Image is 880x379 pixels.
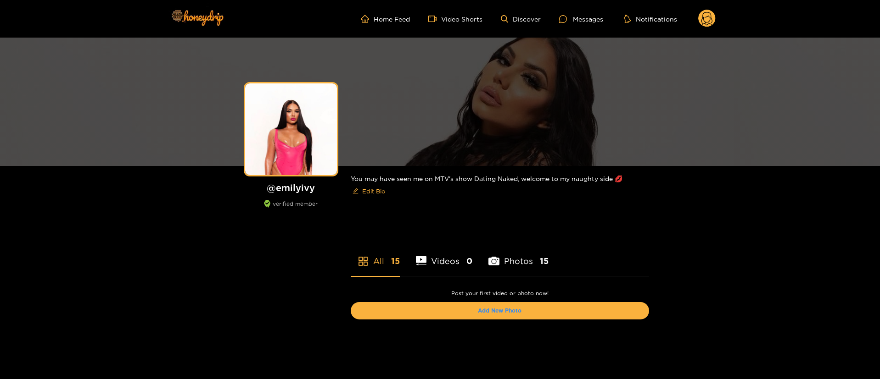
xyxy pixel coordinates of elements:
[488,235,549,276] li: Photos
[351,184,387,198] button: editEdit Bio
[361,15,374,23] span: home
[559,14,603,24] div: Messages
[391,255,400,267] span: 15
[466,255,472,267] span: 0
[428,15,482,23] a: Video Shorts
[362,187,385,196] span: Edit Bio
[540,255,549,267] span: 15
[361,15,410,23] a: Home Feed
[358,256,369,267] span: appstore
[351,290,649,297] p: Post your first video or photo now!
[622,14,680,23] button: Notifications
[353,188,359,195] span: edit
[241,182,342,193] h1: @ emilyivy
[241,200,342,217] div: verified member
[351,302,649,319] button: Add New Photo
[351,235,400,276] li: All
[428,15,441,23] span: video-camera
[416,235,473,276] li: Videos
[478,308,521,313] a: Add New Photo
[351,166,649,206] div: You may have seen me on MTV's show Dating Naked, welcome to my naughty side 💋
[501,15,541,23] a: Discover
